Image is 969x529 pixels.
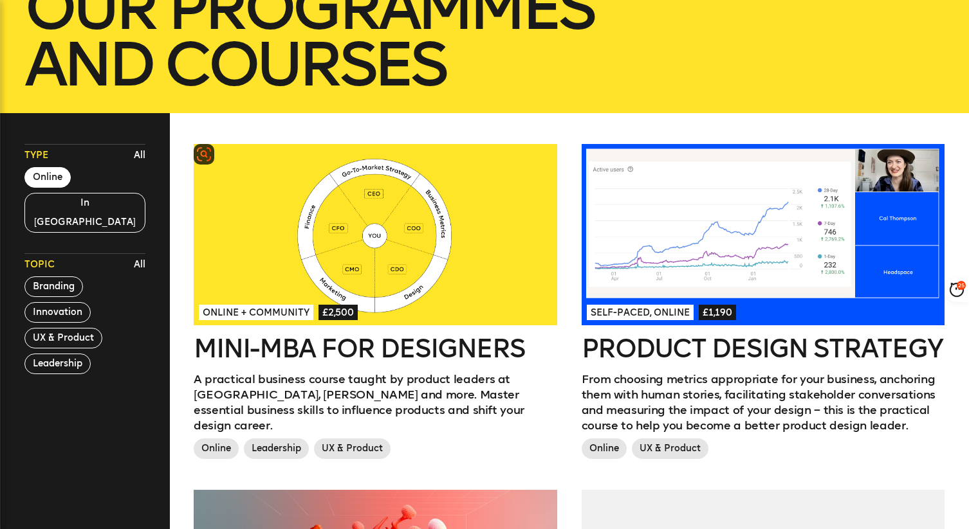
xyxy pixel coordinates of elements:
[587,305,694,320] span: Self-paced, Online
[24,258,55,271] span: Topic
[194,336,557,361] h2: Mini-MBA for Designers
[582,336,945,361] h2: Product Design Strategy
[24,193,145,233] button: In [GEOGRAPHIC_DATA]
[582,372,945,433] p: From choosing metrics appropriate for your business, anchoring them with human stories, facilitat...
[582,438,627,459] span: Online
[131,255,149,274] button: All
[194,438,239,459] span: Online
[194,372,557,433] p: A practical business course taught by product leaders at [GEOGRAPHIC_DATA], [PERSON_NAME] and mor...
[244,438,309,459] span: Leadership
[632,438,708,459] span: UX & Product
[196,147,212,162] img: svg+xml,%3Csvg%20xmlns%3D%22http%3A%2F%2Fwww.w3.org%2F2000%2Fsvg%22%20width%3D%2224%22%20height%3...
[199,305,313,320] span: Online + Community
[24,328,102,348] button: UX & Product
[314,438,391,459] span: UX & Product
[582,144,945,464] a: Self-paced, Online£1,190Product Design StrategyFrom choosing metrics appropriate for your busines...
[24,354,91,374] button: Leadership
[699,305,736,320] span: £1,190
[318,305,358,320] span: £2,500
[24,149,48,162] span: Type
[24,302,91,323] button: Innovation
[24,276,83,297] button: Branding
[131,146,149,165] button: All
[24,167,71,188] button: Online
[194,144,557,464] a: Online + Community£2,500Mini-MBA for DesignersA practical business course taught by product leade...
